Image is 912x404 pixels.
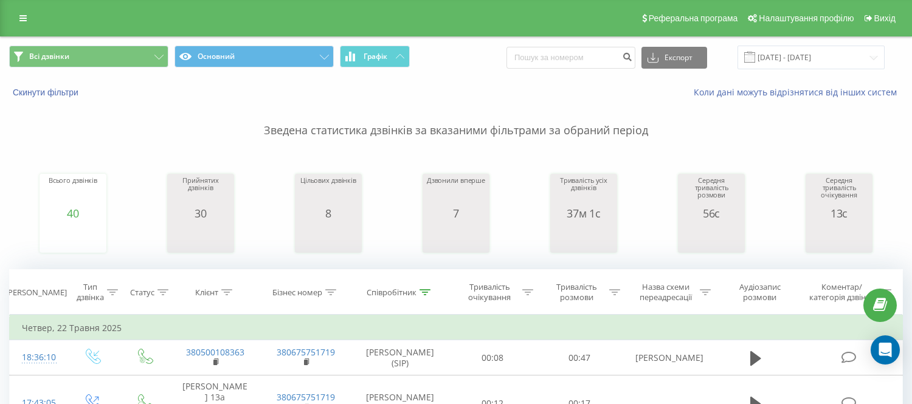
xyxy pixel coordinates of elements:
[130,287,154,298] div: Статус
[170,177,231,207] div: Прийнятих дзвінків
[29,52,69,61] span: Всі дзвінки
[9,87,85,98] button: Скинути фільтри
[170,207,231,219] div: 30
[364,52,387,61] span: Графік
[634,282,697,303] div: Назва схеми переадресації
[809,207,869,219] div: 13с
[725,282,795,303] div: Аудіозапис розмови
[49,177,97,207] div: Всього дзвінків
[5,287,67,298] div: [PERSON_NAME]
[340,46,410,67] button: Графік
[9,46,168,67] button: Всі дзвінки
[641,47,707,69] button: Експорт
[449,340,536,375] td: 00:08
[186,346,244,358] a: 380500108363
[351,340,449,375] td: [PERSON_NAME] (SIP)
[49,207,97,219] div: 40
[427,207,485,219] div: 7
[460,282,519,303] div: Тривалість очікування
[9,98,903,139] p: Зведена статистика дзвінків за вказаними фільтрами за обраний період
[681,207,742,219] div: 56с
[10,316,903,340] td: Четвер, 22 Травня 2025
[272,287,322,298] div: Бізнес номер
[547,282,606,303] div: Тривалість розмови
[300,177,356,207] div: Цільових дзвінків
[506,47,635,69] input: Пошук за номером
[809,177,869,207] div: Середня тривалість очікування
[367,287,416,298] div: Співробітник
[536,340,623,375] td: 00:47
[759,13,854,23] span: Налаштування профілю
[649,13,738,23] span: Реферальна програма
[871,335,900,365] div: Open Intercom Messenger
[694,86,903,98] a: Коли дані можуть відрізнятися вiд інших систем
[22,346,53,369] div: 18:36:10
[553,207,614,219] div: 37м 1с
[806,282,877,303] div: Коментар/категорія дзвінка
[277,346,335,358] a: 380675751719
[195,287,218,298] div: Клієнт
[427,177,485,207] div: Дзвонили вперше
[300,207,356,219] div: 8
[874,13,896,23] span: Вихід
[277,391,335,403] a: 380675751719
[553,177,614,207] div: Тривалість усіх дзвінків
[76,282,104,303] div: Тип дзвінка
[681,177,742,207] div: Середня тривалість розмови
[174,46,334,67] button: Основний
[623,340,714,375] td: [PERSON_NAME]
